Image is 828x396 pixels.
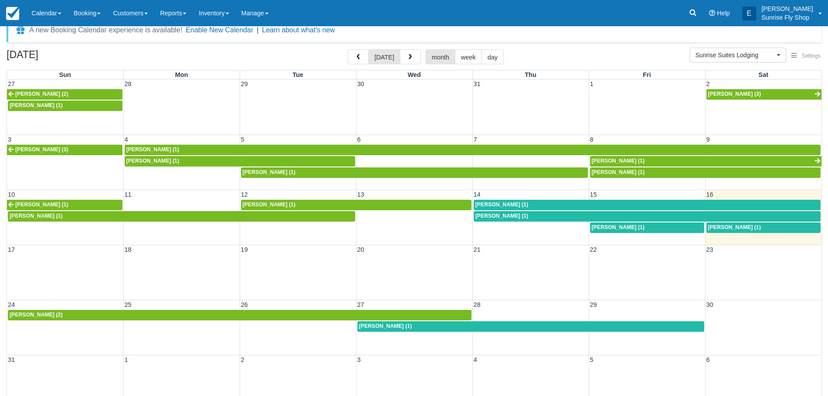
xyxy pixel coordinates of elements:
[356,356,362,363] span: 3
[126,146,179,153] span: [PERSON_NAME] (1)
[368,49,400,64] button: [DATE]
[706,80,711,87] span: 2
[124,246,133,253] span: 18
[10,102,63,108] span: [PERSON_NAME] (1)
[592,169,645,175] span: [PERSON_NAME] (1)
[10,312,63,318] span: [PERSON_NAME] (2)
[7,200,122,210] a: [PERSON_NAME] (1)
[590,222,704,233] a: [PERSON_NAME] (1)
[473,356,478,363] span: 4
[356,80,365,87] span: 30
[589,356,594,363] span: 5
[706,222,821,233] a: [PERSON_NAME] (1)
[293,71,304,78] span: Tue
[589,301,598,308] span: 29
[7,191,16,198] span: 10
[475,201,528,208] span: [PERSON_NAME] (1)
[717,10,730,17] span: Help
[762,13,813,22] p: Sunrise Fly Shop
[474,200,821,210] a: [PERSON_NAME] (1)
[426,49,455,64] button: month
[643,71,651,78] span: Fri
[125,145,821,155] a: [PERSON_NAME] (1)
[408,71,421,78] span: Wed
[125,156,355,167] a: [PERSON_NAME] (1)
[8,310,472,320] a: [PERSON_NAME] (2)
[706,89,822,100] a: [PERSON_NAME] (3)
[706,301,714,308] span: 30
[589,80,594,87] span: 1
[758,71,768,78] span: Sat
[7,145,122,155] a: [PERSON_NAME] (3)
[7,49,117,66] h2: [DATE]
[708,224,761,230] span: [PERSON_NAME] (1)
[590,156,822,167] a: [PERSON_NAME] (1)
[525,71,536,78] span: Thu
[243,201,296,208] span: [PERSON_NAME] (1)
[243,169,296,175] span: [PERSON_NAME] (1)
[8,101,122,111] a: [PERSON_NAME] (1)
[124,356,129,363] span: 1
[706,246,714,253] span: 23
[590,167,821,178] a: [PERSON_NAME] (1)
[124,301,133,308] span: 25
[240,246,249,253] span: 19
[241,200,472,210] a: [PERSON_NAME] (1)
[802,53,821,59] span: Settings
[589,136,594,143] span: 8
[708,91,761,97] span: [PERSON_NAME] (3)
[473,301,482,308] span: 28
[473,136,478,143] span: 7
[262,26,335,34] a: Learn about what's new
[706,136,711,143] span: 9
[481,49,503,64] button: day
[706,356,711,363] span: 6
[762,4,813,13] p: [PERSON_NAME]
[706,191,714,198] span: 16
[356,136,362,143] span: 6
[475,213,528,219] span: [PERSON_NAME] (1)
[240,136,245,143] span: 5
[126,158,179,164] span: [PERSON_NAME] (1)
[695,51,775,59] span: Sunrise Suites Lodging
[473,191,482,198] span: 14
[359,323,412,329] span: [PERSON_NAME] (1)
[257,26,259,34] span: |
[29,25,182,35] div: A new Booking Calendar experience is available!
[7,136,12,143] span: 3
[786,50,826,63] button: Settings
[10,213,63,219] span: [PERSON_NAME] (1)
[589,191,598,198] span: 15
[59,71,71,78] span: Sun
[7,301,16,308] span: 24
[473,80,482,87] span: 31
[240,191,249,198] span: 12
[474,211,821,222] a: [PERSON_NAME] (1)
[240,80,249,87] span: 29
[15,201,68,208] span: [PERSON_NAME] (1)
[175,71,188,78] span: Mon
[589,246,598,253] span: 22
[124,136,129,143] span: 4
[592,158,645,164] span: [PERSON_NAME] (1)
[15,146,68,153] span: [PERSON_NAME] (3)
[356,246,365,253] span: 20
[15,91,68,97] span: [PERSON_NAME] (2)
[690,48,786,63] button: Sunrise Suites Lodging
[7,80,16,87] span: 27
[356,191,365,198] span: 13
[357,321,704,332] a: [PERSON_NAME] (1)
[709,10,715,16] i: Help
[7,246,16,253] span: 17
[240,301,249,308] span: 26
[6,7,19,20] img: checkfront-main-nav-mini-logo.png
[592,224,645,230] span: [PERSON_NAME] (1)
[241,167,588,178] a: [PERSON_NAME] (1)
[455,49,482,64] button: week
[7,89,122,100] a: [PERSON_NAME] (2)
[124,191,133,198] span: 11
[240,356,245,363] span: 2
[8,211,355,222] a: [PERSON_NAME] (1)
[742,7,756,21] div: E
[124,80,133,87] span: 28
